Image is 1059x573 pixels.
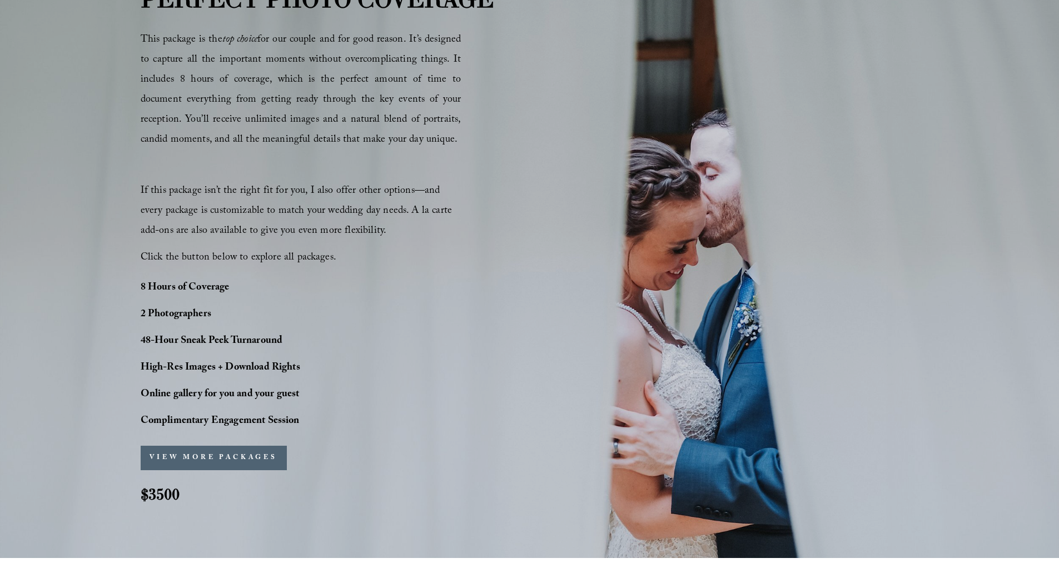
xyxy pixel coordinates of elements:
span: This package is the for our couple and for good reason. It’s designed to capture all the importan... [141,32,461,149]
span: If this package isn’t the right fit for you, I also offer other options—and every package is cust... [141,183,455,240]
strong: 2 Photographers [141,306,211,323]
strong: 8 Hours of Coverage [141,280,230,297]
strong: Complimentary Engagement Session [141,413,300,430]
strong: Online gallery for you and your guest [141,386,300,403]
strong: High-Res Images + Download Rights [141,360,300,377]
em: top choice [222,32,257,49]
strong: $3500 [141,484,180,504]
strong: 48-Hour Sneak Peek Turnaround [141,333,283,350]
span: Click the button below to explore all packages. [141,250,336,267]
button: VIEW MORE PACKAGES [141,446,287,470]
